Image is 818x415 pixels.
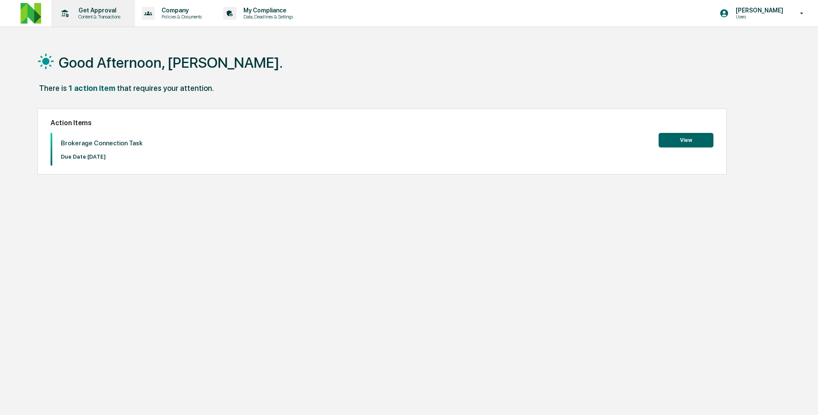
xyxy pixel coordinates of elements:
[61,153,143,160] p: Due Date: [DATE]
[659,133,713,147] button: View
[155,7,206,14] p: Company
[60,273,104,280] a: Powered byPylon
[117,84,214,93] div: that requires your attention.
[21,3,41,24] img: logo
[85,273,104,280] span: Pylon
[51,119,713,127] h2: Action Items
[237,14,297,20] p: Data, Deadlines & Settings
[659,135,713,144] a: View
[72,7,125,14] p: Get Approval
[59,54,283,71] h1: Good Afternoon, [PERSON_NAME].
[39,84,67,93] div: There is
[72,14,125,20] p: Content & Transactions
[155,14,206,20] p: Policies & Documents
[729,7,788,14] p: [PERSON_NAME]
[61,139,143,147] p: Brokerage Connection Task
[69,84,115,93] div: 1 action item
[729,14,788,20] p: Users
[237,7,297,14] p: My Compliance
